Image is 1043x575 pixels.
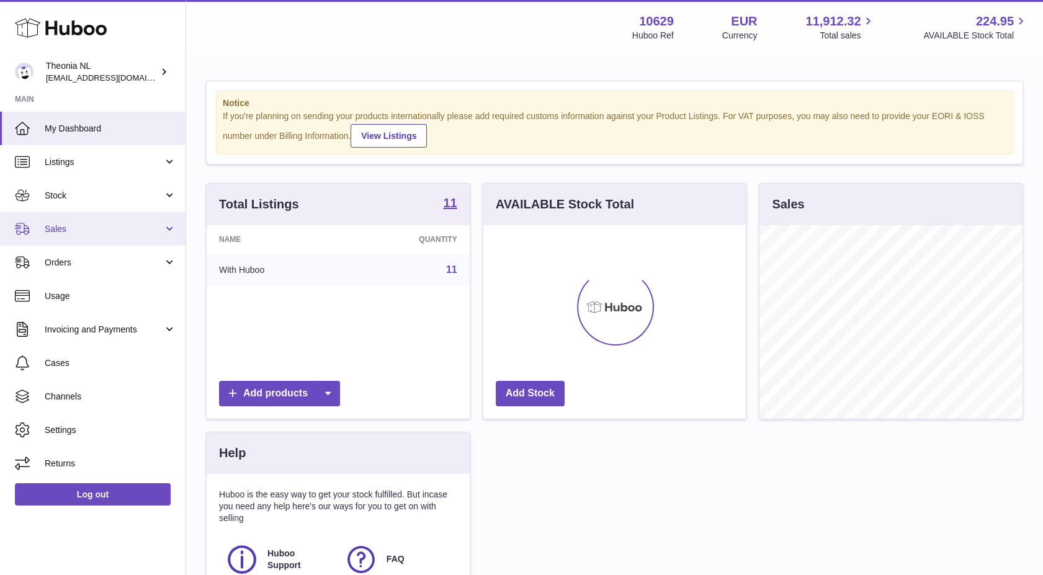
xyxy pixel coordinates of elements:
span: Huboo Support [267,548,331,571]
a: View Listings [351,124,427,148]
span: Invoicing and Payments [45,324,163,336]
span: Total sales [820,30,875,42]
span: [EMAIL_ADDRESS][DOMAIN_NAME] [46,73,182,82]
strong: Notice [223,97,1006,109]
span: Cases [45,357,176,369]
th: Name [207,225,345,254]
a: Add products [219,381,340,406]
h3: Total Listings [219,196,299,213]
span: 11,912.32 [805,13,861,30]
h3: AVAILABLE Stock Total [496,196,634,213]
span: 224.95 [976,13,1014,30]
img: info@wholesomegoods.eu [15,63,34,81]
div: Currency [722,30,758,42]
h3: Help [219,445,246,461]
span: Sales [45,223,163,235]
a: 224.95 AVAILABLE Stock Total [923,13,1028,42]
th: Quantity [345,225,469,254]
span: Stock [45,190,163,202]
span: Orders [45,257,163,269]
span: Returns [45,458,176,470]
span: Settings [45,424,176,436]
span: Listings [45,156,163,168]
div: Huboo Ref [632,30,674,42]
h3: Sales [772,196,804,213]
span: My Dashboard [45,123,176,135]
div: Theonia NL [46,60,158,84]
strong: EUR [731,13,757,30]
span: AVAILABLE Stock Total [923,30,1028,42]
a: 11 [446,264,457,275]
span: Channels [45,391,176,403]
td: With Huboo [207,254,345,286]
span: Usage [45,290,176,302]
a: Log out [15,483,171,506]
a: 11 [443,197,457,212]
div: If you're planning on sending your products internationally please add required customs informati... [223,110,1006,148]
a: Add Stock [496,381,565,406]
span: FAQ [387,553,405,565]
strong: 11 [443,197,457,209]
p: Huboo is the easy way to get your stock fulfilled. But incase you need any help here's our ways f... [219,489,457,524]
strong: 10629 [639,13,674,30]
a: 11,912.32 Total sales [805,13,875,42]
